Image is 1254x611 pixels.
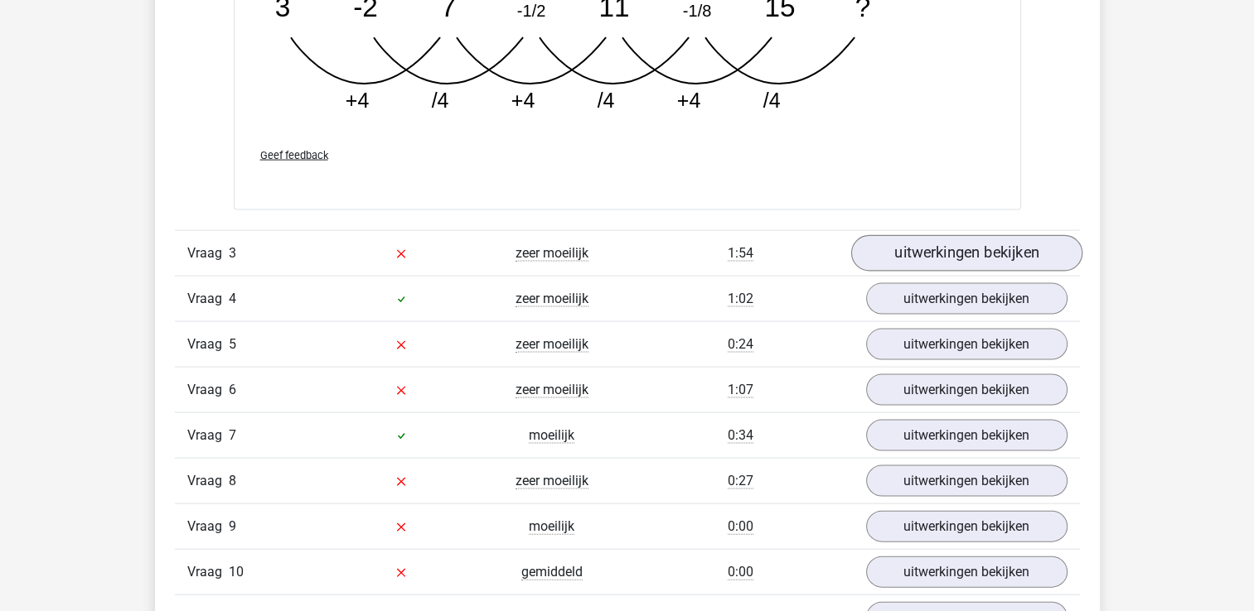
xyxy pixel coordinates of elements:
[229,427,236,443] span: 7
[431,89,448,112] tspan: /4
[516,382,588,398] span: zeer moeilijk
[516,336,588,353] span: zeer moeilijk
[229,473,236,488] span: 8
[187,471,229,491] span: Vraag
[866,556,1068,588] a: uitwerkingen bekijken
[728,473,753,489] span: 0:27
[728,427,753,444] span: 0:34
[516,291,588,307] span: zeer moeilijk
[521,564,583,580] span: gemiddeld
[866,420,1068,451] a: uitwerkingen bekijken
[866,283,1068,315] a: uitwerkingen bekijken
[728,291,753,307] span: 1:02
[682,2,710,20] tspan: -1/8
[187,289,229,309] span: Vraag
[516,245,588,262] span: zeer moeilijk
[229,382,236,397] span: 6
[516,2,545,20] tspan: -1/2
[728,518,753,535] span: 0:00
[676,89,700,112] tspan: +4
[345,89,369,112] tspan: +4
[728,245,753,262] span: 1:54
[187,517,229,536] span: Vraag
[763,89,780,112] tspan: /4
[728,336,753,353] span: 0:24
[187,334,229,354] span: Vraag
[728,382,753,398] span: 1:07
[187,426,229,445] span: Vraag
[187,562,229,582] span: Vraag
[229,291,236,306] span: 4
[229,245,236,261] span: 3
[728,564,753,580] span: 0:00
[516,473,588,489] span: zeer moeilijk
[187,380,229,400] span: Vraag
[597,89,614,112] tspan: /4
[866,329,1068,360] a: uitwerkingen bekijken
[229,336,236,352] span: 5
[187,243,229,263] span: Vraag
[260,149,328,161] span: Geef feedback
[866,465,1068,497] a: uitwerkingen bekijken
[529,518,574,535] span: moeilijk
[866,374,1068,406] a: uitwerkingen bekijken
[866,511,1068,542] a: uitwerkingen bekijken
[511,89,535,112] tspan: +4
[850,235,1082,272] a: uitwerkingen bekijken
[229,518,236,534] span: 9
[229,564,244,580] span: 10
[529,427,574,444] span: moeilijk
